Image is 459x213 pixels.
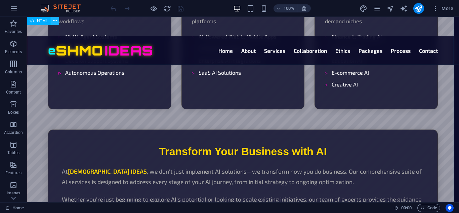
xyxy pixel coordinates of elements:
[432,5,453,12] span: More
[386,5,394,12] i: Navigator
[406,205,407,210] span: :
[5,69,22,75] p: Columns
[360,5,367,12] i: Design (Ctrl+Alt+Y)
[420,204,437,212] span: Code
[415,5,422,12] i: Publish
[446,204,454,212] button: Usercentrics
[301,5,307,11] i: On resize automatically adjust zoom level to fit chosen device.
[394,204,412,212] h6: Session time
[7,190,20,196] p: Images
[5,170,22,176] p: Features
[400,4,408,12] button: text_generator
[400,5,408,12] i: AI Writer
[5,29,22,34] p: Favorites
[7,150,19,155] p: Tables
[417,204,440,212] button: Code
[8,110,19,115] p: Boxes
[373,4,381,12] button: pages
[163,4,171,12] button: reload
[373,5,381,12] i: Pages (Ctrl+Alt+S)
[360,4,368,12] button: design
[429,3,456,14] button: More
[5,49,22,55] p: Elements
[37,19,48,23] span: HTML
[274,4,297,12] button: 100%
[401,204,412,212] span: 00 00
[386,4,394,12] button: navigator
[6,90,21,95] p: Content
[4,130,23,135] p: Accordion
[284,4,294,12] h6: 100%
[39,4,89,12] img: Editor Logo
[5,204,24,212] a: Click to cancel selection. Double-click to open Pages
[150,4,158,12] button: Click here to leave preview mode and continue editing
[413,3,424,14] button: publish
